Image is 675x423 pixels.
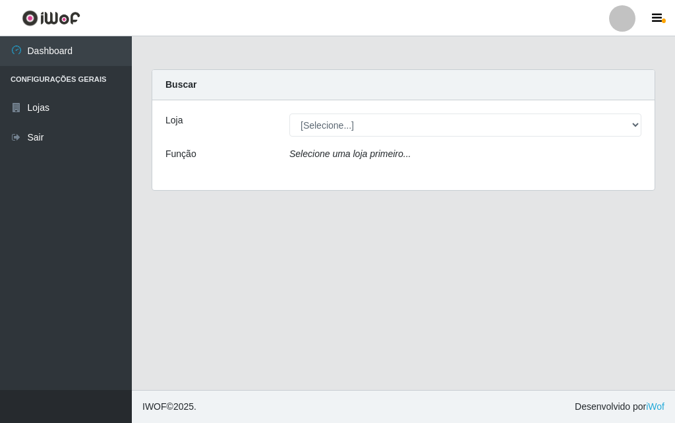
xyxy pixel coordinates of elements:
span: IWOF [142,401,167,412]
label: Função [165,147,196,161]
img: CoreUI Logo [22,10,80,26]
strong: Buscar [165,79,196,90]
i: Selecione uma loja primeiro... [289,148,411,159]
span: © 2025 . [142,400,196,414]
a: iWof [646,401,664,412]
span: Desenvolvido por [575,400,664,414]
label: Loja [165,114,183,127]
